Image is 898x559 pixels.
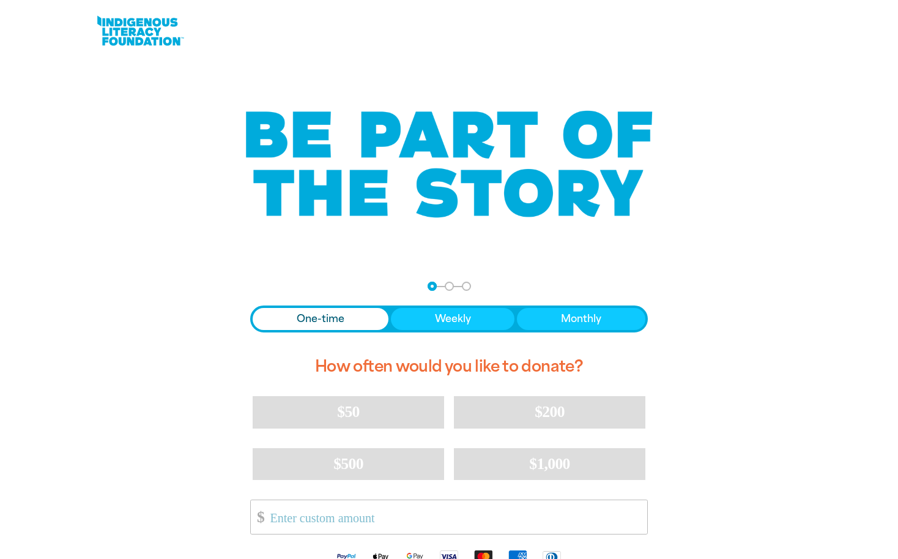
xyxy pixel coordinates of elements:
button: Weekly [391,308,515,330]
button: Navigate to step 1 of 3 to enter your donation amount [428,282,437,291]
button: $1,000 [454,448,645,480]
button: Navigate to step 3 of 3 to enter your payment details [462,282,471,291]
span: One-time [297,312,344,326]
span: $ [251,503,264,531]
button: Navigate to step 2 of 3 to enter your details [445,282,454,291]
button: $50 [253,396,444,428]
span: $1,000 [529,455,570,473]
span: Monthly [561,312,601,326]
span: $200 [535,403,565,421]
div: Donation frequency [250,306,648,332]
input: Enter custom amount [262,500,647,534]
span: Weekly [435,312,471,326]
button: $500 [253,448,444,480]
h2: How often would you like to donate? [250,347,648,386]
span: $500 [333,455,363,473]
button: $200 [454,396,645,428]
span: $50 [337,403,359,421]
img: Be part of the story [235,86,663,242]
button: Monthly [517,308,645,330]
button: One-time [253,308,388,330]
